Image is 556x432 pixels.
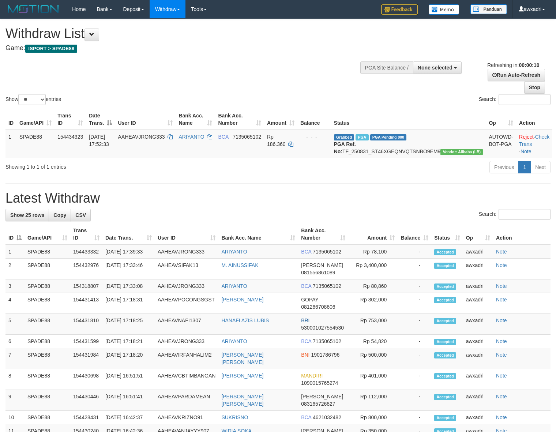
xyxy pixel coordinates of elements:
td: - [398,279,431,293]
a: M. AINUSSIFAK [221,262,258,268]
span: AAHEAVJRONG333 [118,134,165,140]
a: Note [496,338,507,344]
a: [PERSON_NAME] [PERSON_NAME] [221,394,263,407]
span: Accepted [434,318,456,324]
th: Bank Acc. Name: activate to sort column ascending [176,109,215,130]
td: AAHEAVPARDAMEAN [155,390,218,411]
td: AAHEAVPOCONGSGST [155,293,218,314]
td: SPADE88 [25,279,70,293]
span: Grabbed [334,134,354,140]
span: BCA [218,134,228,140]
span: Copy 1090015765274 to clipboard [301,380,338,386]
td: Rp 78,100 [348,245,398,259]
span: Copy 081266708606 to clipboard [301,304,335,310]
a: ARIYANTO [221,249,247,255]
button: None selected [413,61,462,74]
th: ID [5,109,16,130]
td: - [398,411,431,424]
span: Copy 7135065102 to clipboard [313,283,341,289]
span: Accepted [434,415,456,421]
span: BCA [301,338,311,344]
td: awxadri [463,335,493,348]
span: Copy 7135065102 to clipboard [313,249,341,255]
td: 1 [5,245,25,259]
td: 7 [5,348,25,369]
span: Copy 7135065102 to clipboard [313,338,341,344]
th: Bank Acc. Number: activate to sort column ascending [298,224,348,245]
span: Vendor URL: https://dashboard.q2checkout.com/secure [440,149,483,155]
a: Check Trans [519,134,549,147]
span: Copy 081556861089 to clipboard [301,270,335,275]
span: Copy 530001027554530 to clipboard [301,325,344,331]
span: Accepted [434,249,456,255]
span: 154434323 [57,134,83,140]
td: [DATE] 16:51:41 [102,390,155,411]
a: Note [496,283,507,289]
td: SPADE88 [25,245,70,259]
th: Amount: activate to sort column ascending [348,224,398,245]
a: Note [496,262,507,268]
td: 1 [5,130,16,158]
td: AAHEAVSIFAK13 [155,259,218,279]
td: 10 [5,411,25,424]
td: Rp 302,000 [348,293,398,314]
a: Note [496,414,507,420]
th: Balance [297,109,331,130]
td: 154318807 [70,279,102,293]
span: Show 25 rows [10,212,44,218]
td: 9 [5,390,25,411]
td: [DATE] 17:18:25 [102,314,155,335]
select: Showentries [18,94,46,105]
td: 5 [5,314,25,335]
td: - [398,348,431,369]
span: MANDIRI [301,373,323,379]
th: Trans ID: activate to sort column ascending [55,109,86,130]
td: 2 [5,259,25,279]
div: Showing 1 to 1 of 1 entries [5,160,226,170]
td: [DATE] 17:18:20 [102,348,155,369]
th: Game/API: activate to sort column ascending [25,224,70,245]
td: Rp 800,000 [348,411,398,424]
a: ARIYANTO [221,338,247,344]
span: CSV [75,212,86,218]
img: MOTION_logo.png [5,4,61,15]
a: Note [496,249,507,255]
span: Copy 7135065102 to clipboard [233,134,261,140]
span: Accepted [434,297,456,303]
h1: Latest Withdraw [5,191,551,206]
a: 1 [518,161,531,173]
td: [DATE] 16:51:51 [102,369,155,390]
td: [DATE] 17:18:21 [102,335,155,348]
td: awxadri [463,369,493,390]
td: 154431413 [70,293,102,314]
td: [DATE] 17:39:33 [102,245,155,259]
th: Bank Acc. Name: activate to sort column ascending [218,224,298,245]
span: Accepted [434,373,456,379]
td: 154433332 [70,245,102,259]
td: 154431599 [70,335,102,348]
div: PGA Site Balance / [360,61,413,74]
td: AAHEAVKRIZNO91 [155,411,218,424]
td: awxadri [463,259,493,279]
td: SPADE88 [25,411,70,424]
label: Search: [479,209,551,220]
a: CSV [71,209,91,221]
a: Run Auto-Refresh [488,69,545,81]
span: BCA [301,283,311,289]
td: - [398,390,431,411]
td: AAHEAVIRFANHALIM2 [155,348,218,369]
th: Balance: activate to sort column ascending [398,224,431,245]
td: awxadri [463,245,493,259]
a: SUKRISNO [221,414,248,420]
td: Rp 112,000 [348,390,398,411]
td: - [398,259,431,279]
img: Feedback.jpg [381,4,418,15]
td: awxadri [463,390,493,411]
td: awxadri [463,411,493,424]
td: - [398,369,431,390]
a: Note [496,394,507,399]
span: Accepted [434,283,456,290]
td: Rp 3,400,000 [348,259,398,279]
div: - - - [300,133,328,140]
a: Copy [49,209,71,221]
